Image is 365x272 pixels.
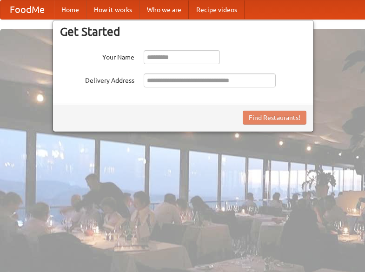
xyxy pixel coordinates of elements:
[60,25,306,39] h3: Get Started
[0,0,54,19] a: FoodMe
[54,0,86,19] a: Home
[189,0,245,19] a: Recipe videos
[243,111,306,125] button: Find Restaurants!
[86,0,139,19] a: How it works
[60,50,134,62] label: Your Name
[139,0,189,19] a: Who we are
[60,73,134,85] label: Delivery Address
